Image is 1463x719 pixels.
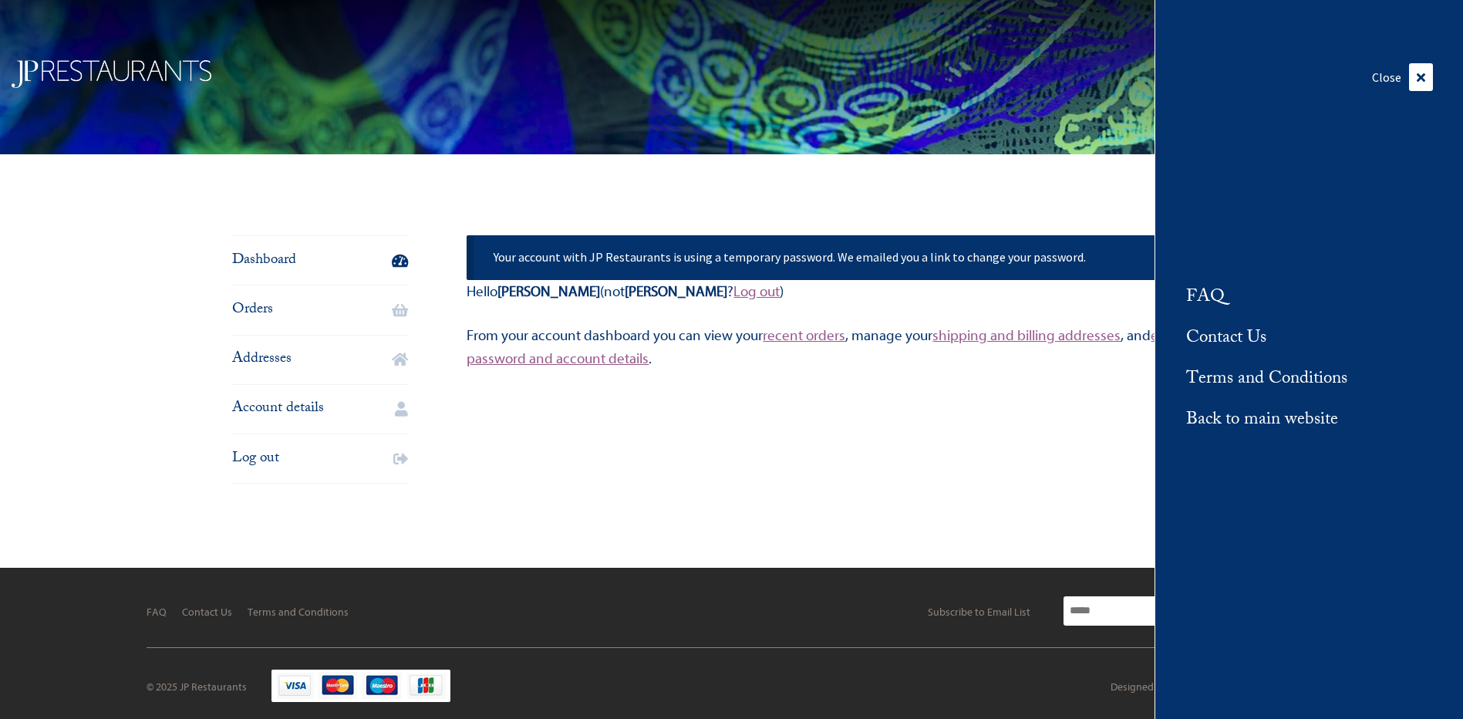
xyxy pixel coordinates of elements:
[147,606,167,619] a: FAQ
[232,236,409,285] a: Dashboard
[12,60,211,88] img: logo-final-from-website.png
[928,605,1030,618] div: Subscribe to Email List
[1186,408,1338,434] a: Back to main website
[1186,367,1347,393] a: Terms and Conditions
[1186,285,1225,311] a: FAQ
[763,327,845,344] a: recent orders
[232,336,409,384] a: Addresses
[147,680,247,694] div: © 2025 JP Restaurants
[467,327,1205,367] a: edit your password and account details
[733,283,780,300] a: Log out
[625,283,727,300] strong: [PERSON_NAME]
[182,606,232,619] a: Contact Us
[248,606,349,619] a: Terms and Conditions
[232,385,409,434] a: Account details
[1111,680,1198,694] a: Designed by Ignite.
[467,324,1231,370] p: From your account dashboard you can view your , manage your , and .
[1186,326,1266,352] a: Contact Us
[467,235,1231,280] div: Your account with JP Restaurants is using a temporary password. We emailed you a link to change y...
[232,235,409,501] nav: Account pages
[1372,63,1433,91] div: Close
[467,280,1231,303] p: Hello (not ? )
[232,285,409,334] a: Orders
[232,434,409,483] a: Log out
[497,283,600,300] strong: [PERSON_NAME]
[932,327,1121,344] a: shipping and billing addresses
